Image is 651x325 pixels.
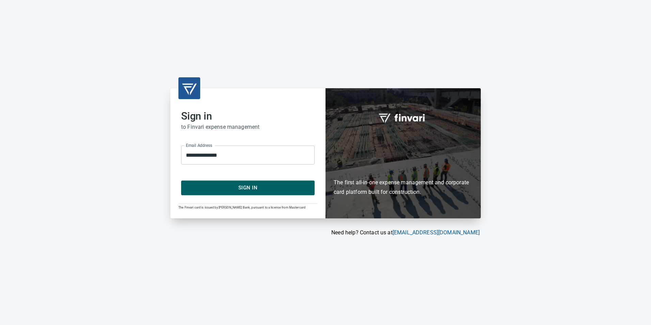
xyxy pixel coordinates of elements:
a: [EMAIL_ADDRESS][DOMAIN_NAME] [393,229,480,236]
h2: Sign in [181,110,315,122]
h6: to Finvari expense management [181,122,315,132]
img: fullword_logo_white.png [378,110,429,125]
button: Sign In [181,181,315,195]
span: Sign In [189,183,307,192]
span: The Finvari card is issued by [PERSON_NAME] Bank, pursuant to a license from Mastercard [178,206,305,209]
img: transparent_logo.png [181,80,197,96]
p: Need help? Contact us at [170,229,480,237]
div: Finvari [325,88,481,218]
h6: The first all-in-one expense management and corporate card platform built for construction. [334,138,473,197]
